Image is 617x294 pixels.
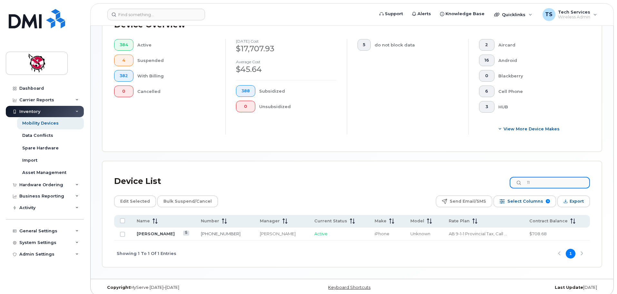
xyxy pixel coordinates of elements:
[417,11,431,17] span: Alerts
[236,60,337,64] h4: Average cost
[555,285,583,290] strong: Last Update
[236,85,255,97] button: 388
[490,8,537,21] div: Quicklinks
[107,9,205,20] input: Find something...
[449,218,470,224] span: Rate Plan
[375,39,458,51] div: do not block data
[314,218,347,224] span: Current Status
[410,231,430,236] span: Unknown
[570,197,584,206] span: Export
[259,85,337,97] div: Subsidized
[494,196,556,207] button: Select Columns 9
[450,197,486,206] span: Send Email/SMS
[114,196,156,207] button: Edit Selected
[510,177,590,188] input: Search Device List ...
[498,101,580,113] div: HUB
[407,7,436,20] a: Alerts
[435,285,602,290] div: [DATE]
[107,285,130,290] strong: Copyright
[183,231,189,236] a: View Last Bill
[137,55,215,66] div: Suspended
[485,89,489,94] span: 6
[410,218,424,224] span: Model
[137,39,215,51] div: Active
[120,42,128,47] span: 384
[558,9,590,15] span: Tech Services
[236,101,255,112] button: 0
[328,285,370,290] a: Keyboard Shortcuts
[557,196,590,207] button: Export
[479,123,580,135] button: View More Device Makes
[566,249,575,259] button: Page 1
[102,285,269,290] div: MyServe [DATE]–[DATE]
[479,101,495,113] button: 3
[236,43,337,54] div: $17,707.93
[137,70,215,82] div: With Billing
[449,231,507,236] span: AB 9-1-1 Provincial Tax, Call Display, Call Waiting, Conference Calling, Corporate Essential 40, ...
[436,196,492,207] button: Send Email/SMS
[260,231,303,237] div: [PERSON_NAME]
[538,8,602,21] div: Tech Services
[485,42,489,47] span: 2
[241,104,250,109] span: 0
[479,55,495,66] button: 16
[137,86,215,97] div: Cancelled
[546,199,550,203] span: 9
[241,88,250,94] span: 388
[446,11,485,17] span: Knowledge Base
[375,231,389,236] span: iPhone
[479,39,495,51] button: 2
[485,104,489,109] span: 3
[114,86,133,97] button: 0
[236,64,337,75] div: $45.64
[436,7,489,20] a: Knowledge Base
[201,231,240,236] a: [PHONE_NUMBER]
[485,73,489,78] span: 0
[314,231,328,236] span: Active
[201,218,219,224] span: Number
[236,39,337,43] h4: [DATE] cost
[498,55,580,66] div: Android
[375,218,387,224] span: Make
[120,58,128,63] span: 4
[260,218,280,224] span: Manager
[363,42,365,47] span: 5
[498,39,580,51] div: Aircard
[479,86,495,97] button: 6
[120,73,128,78] span: 382
[545,11,553,18] span: TS
[504,126,560,132] span: View More Device Makes
[485,58,489,63] span: 16
[502,12,525,17] span: Quicklinks
[163,197,212,206] span: Bulk Suspend/Cancel
[114,70,133,82] button: 382
[114,39,133,51] button: 384
[137,218,150,224] span: Name
[589,266,612,289] iframe: Messenger Launcher
[117,249,176,259] span: Showing 1 To 1 Of 1 Entries
[558,15,590,20] span: Wireless Admin
[479,70,495,82] button: 0
[114,173,161,190] div: Device List
[529,231,547,236] span: $708.68
[507,197,543,206] span: Select Columns
[157,196,218,207] button: Bulk Suspend/Cancel
[375,7,407,20] a: Support
[529,218,568,224] span: Contract Balance
[120,197,150,206] span: Edit Selected
[114,55,133,66] button: 4
[498,70,580,82] div: Blackberry
[137,231,175,236] a: [PERSON_NAME]
[498,86,580,97] div: Cell Phone
[357,39,371,51] button: 5
[120,89,128,94] span: 0
[385,11,403,17] span: Support
[259,101,337,112] div: Unsubsidized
